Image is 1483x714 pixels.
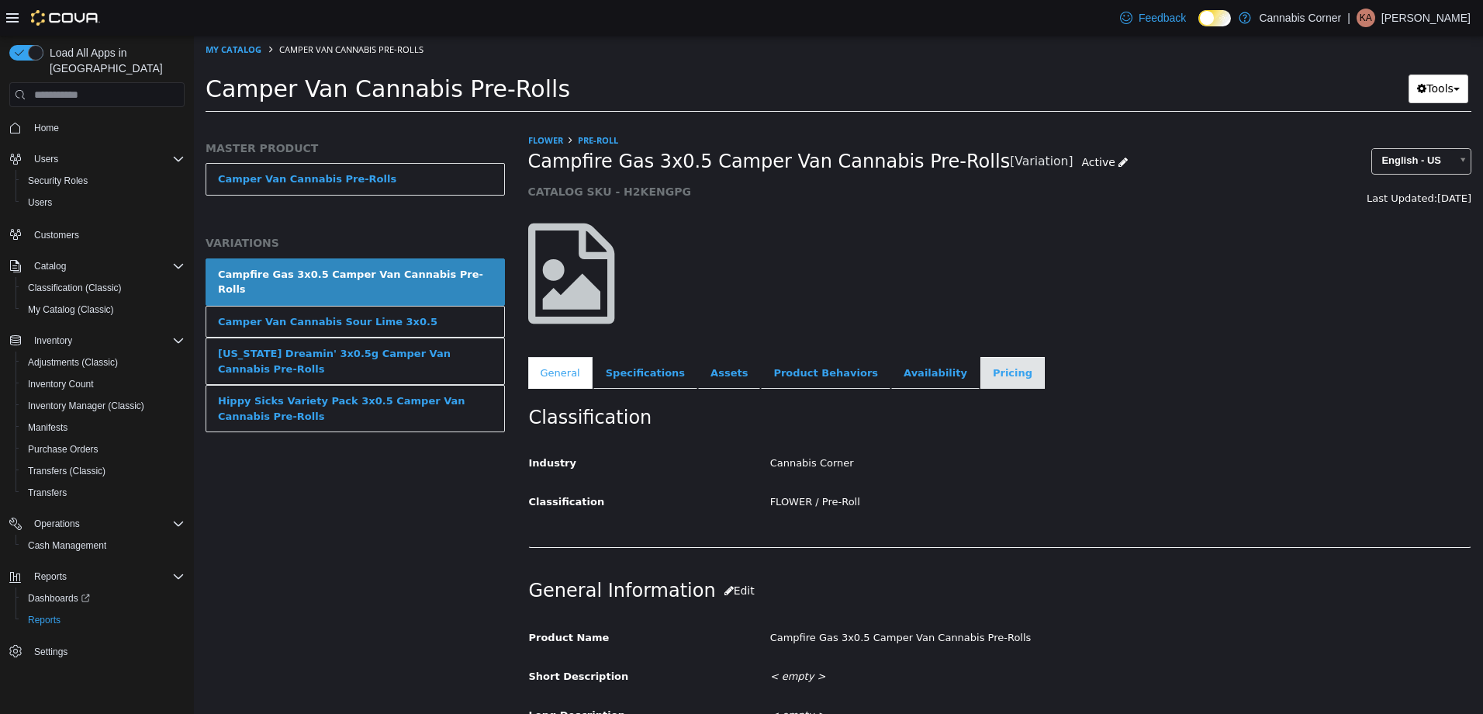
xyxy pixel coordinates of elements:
[816,120,879,133] small: [Variation]
[28,465,105,477] span: Transfers (Classic)
[22,375,100,393] a: Inventory Count
[335,421,383,433] span: Industry
[28,226,85,244] a: Customers
[16,373,191,395] button: Inventory Count
[12,127,311,160] a: Camper Van Cannabis Pre-Rolls
[28,567,73,586] button: Reports
[28,567,185,586] span: Reports
[1178,113,1257,137] span: English - US
[28,257,72,276] button: Catalog
[22,536,112,555] a: Cash Management
[1198,26,1199,27] span: Dark Mode
[522,541,569,570] button: Edit
[22,300,120,319] a: My Catalog (Classic)
[16,587,191,609] a: Dashboards
[334,114,817,138] span: Campfire Gas 3x0.5 Camper Van Cannabis Pre-Rolls
[888,120,921,133] span: Active
[28,515,86,533] button: Operations
[565,453,1288,480] div: FLOWER / Pre-Roll
[34,122,59,134] span: Home
[22,193,58,212] a: Users
[335,541,1277,570] h2: General Information
[334,99,369,110] a: FLOWER
[12,8,67,19] a: My Catalog
[22,375,185,393] span: Inventory Count
[3,330,191,352] button: Inventory
[3,255,191,277] button: Catalog
[22,418,74,437] a: Manifests
[16,352,191,373] button: Adjustments (Classic)
[22,397,185,415] span: Inventory Manager (Classic)
[28,119,65,137] a: Home
[22,484,73,502] a: Transfers
[24,358,299,388] div: Hippy Sicks Variety Pack 3x0.5 Camper Van Cannabis Pre-Rolls
[3,566,191,587] button: Reports
[34,229,79,241] span: Customers
[22,353,185,372] span: Adjustments (Classic)
[335,674,431,685] span: Long Description
[3,116,191,139] button: Home
[28,282,122,294] span: Classification (Classic)
[28,175,88,187] span: Security Roles
[1177,113,1277,139] a: English - US
[28,118,185,137] span: Home
[24,279,244,294] div: Camper Van Cannabis Sour Lime 3x0.5
[22,440,105,459] a: Purchase Orders
[1139,10,1186,26] span: Feedback
[565,628,1288,655] div: < empty >
[22,172,185,190] span: Security Roles
[28,487,67,499] span: Transfers
[34,518,80,530] span: Operations
[22,589,96,608] a: Dashboards
[335,635,435,646] span: Short Description
[28,539,106,552] span: Cash Management
[28,303,114,316] span: My Catalog (Classic)
[22,589,185,608] span: Dashboards
[28,643,74,661] a: Settings
[28,257,185,276] span: Catalog
[335,596,416,608] span: Product Name
[1243,157,1277,168] span: [DATE]
[567,321,697,354] a: Product Behaviors
[22,418,185,437] span: Manifests
[43,45,185,76] span: Load All Apps in [GEOGRAPHIC_DATA]
[22,300,185,319] span: My Catalog (Classic)
[28,331,78,350] button: Inventory
[1215,39,1274,68] button: Tools
[565,414,1288,442] div: Cannabis Corner
[28,224,185,244] span: Customers
[85,8,230,19] span: Camper Van Cannabis Pre-Rolls
[786,321,851,354] a: Pricing
[16,460,191,482] button: Transfers (Classic)
[28,642,185,661] span: Settings
[28,515,185,533] span: Operations
[3,223,191,245] button: Customers
[34,260,66,272] span: Catalog
[1381,9,1471,27] p: [PERSON_NAME]
[1357,9,1375,27] div: Kayleigh Armstrong
[16,299,191,321] button: My Catalog (Classic)
[22,536,185,555] span: Cash Management
[22,440,185,459] span: Purchase Orders
[504,321,566,354] a: Assets
[22,397,150,415] a: Inventory Manager (Classic)
[1173,157,1243,168] span: Last Updated:
[34,646,67,658] span: Settings
[28,356,118,369] span: Adjustments (Classic)
[22,462,112,480] a: Transfers (Classic)
[22,172,94,190] a: Security Roles
[3,640,191,663] button: Settings
[28,150,64,168] button: Users
[28,614,60,626] span: Reports
[28,443,99,456] span: Purchase Orders
[697,321,786,354] a: Availability
[399,321,503,354] a: Specifications
[22,462,185,480] span: Transfers (Classic)
[34,570,67,583] span: Reports
[28,378,94,390] span: Inventory Count
[565,589,1288,616] div: Campfire Gas 3x0.5 Camper Van Cannabis Pre-Rolls
[334,321,399,354] a: General
[28,400,144,412] span: Inventory Manager (Classic)
[3,513,191,535] button: Operations
[1360,9,1372,27] span: KA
